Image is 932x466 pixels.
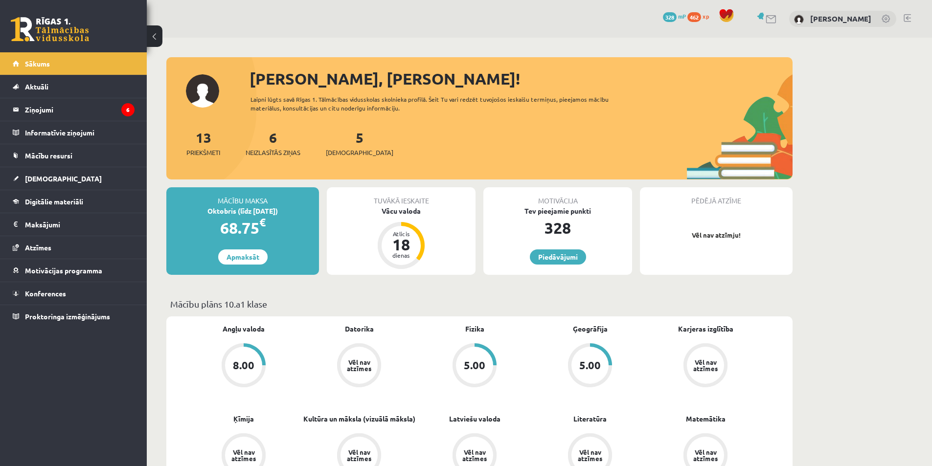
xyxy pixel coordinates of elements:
[345,449,373,462] div: Vēl nav atzīmes
[25,213,135,236] legend: Maksājumi
[13,190,135,213] a: Digitālie materiāli
[246,148,300,157] span: Neizlasītās ziņas
[327,187,476,206] div: Tuvākā ieskaite
[794,15,804,24] img: Markuss Marko Būris
[386,237,416,252] div: 18
[326,148,393,157] span: [DEMOGRAPHIC_DATA]
[678,12,686,20] span: mP
[386,231,416,237] div: Atlicis
[25,197,83,206] span: Digitālie materiāli
[810,14,871,23] a: [PERSON_NAME]
[13,282,135,305] a: Konferences
[250,67,793,90] div: [PERSON_NAME], [PERSON_NAME]!
[703,12,709,20] span: xp
[25,289,66,298] span: Konferences
[692,449,719,462] div: Vēl nav atzīmes
[573,324,608,334] a: Ģeogrāfija
[386,252,416,258] div: dienas
[13,75,135,98] a: Aktuāli
[573,414,607,424] a: Literatūra
[25,312,110,321] span: Proktoringa izmēģinājums
[13,121,135,144] a: Informatīvie ziņojumi
[25,121,135,144] legend: Informatīvie ziņojumi
[687,12,714,20] a: 462 xp
[25,82,48,91] span: Aktuāli
[449,414,500,424] a: Latviešu valoda
[233,360,254,371] div: 8.00
[233,414,254,424] a: Ķīmija
[530,249,586,265] a: Piedāvājumi
[687,12,701,22] span: 462
[483,216,632,240] div: 328
[327,206,476,270] a: Vācu valoda Atlicis 18 dienas
[327,206,476,216] div: Vācu valoda
[645,230,788,240] p: Vēl nav atzīmju!
[13,144,135,167] a: Mācību resursi
[326,129,393,157] a: 5[DEMOGRAPHIC_DATA]
[663,12,677,22] span: 328
[13,236,135,259] a: Atzīmes
[166,206,319,216] div: Oktobris (līdz [DATE])
[13,98,135,121] a: Ziņojumi6
[25,266,102,275] span: Motivācijas programma
[579,360,601,371] div: 5.00
[483,206,632,216] div: Tev pieejamie punkti
[465,324,484,334] a: Fizika
[483,187,632,206] div: Motivācija
[13,305,135,328] a: Proktoringa izmēģinājums
[678,324,733,334] a: Karjeras izglītība
[663,12,686,20] a: 328 mP
[461,449,488,462] div: Vēl nav atzīmes
[692,359,719,372] div: Vēl nav atzīmes
[11,17,89,42] a: Rīgas 1. Tālmācības vidusskola
[345,359,373,372] div: Vēl nav atzīmes
[417,343,532,389] a: 5.00
[13,167,135,190] a: [DEMOGRAPHIC_DATA]
[25,59,50,68] span: Sākums
[230,449,257,462] div: Vēl nav atzīmes
[25,174,102,183] span: [DEMOGRAPHIC_DATA]
[250,95,626,112] div: Laipni lūgts savā Rīgas 1. Tālmācības vidusskolas skolnieka profilā. Šeit Tu vari redzēt tuvojošo...
[303,414,415,424] a: Kultūra un māksla (vizuālā māksla)
[640,187,793,206] div: Pēdējā atzīme
[686,414,726,424] a: Matemātika
[223,324,265,334] a: Angļu valoda
[186,343,301,389] a: 8.00
[13,52,135,75] a: Sākums
[166,187,319,206] div: Mācību maksa
[13,213,135,236] a: Maksājumi
[186,148,220,157] span: Priekšmeti
[25,151,72,160] span: Mācību resursi
[25,98,135,121] legend: Ziņojumi
[25,243,51,252] span: Atzīmes
[345,324,374,334] a: Datorika
[464,360,485,371] div: 5.00
[532,343,648,389] a: 5.00
[121,103,135,116] i: 6
[648,343,763,389] a: Vēl nav atzīmes
[301,343,417,389] a: Vēl nav atzīmes
[576,449,604,462] div: Vēl nav atzīmes
[259,215,266,229] span: €
[246,129,300,157] a: 6Neizlasītās ziņas
[170,297,789,311] p: Mācību plāns 10.a1 klase
[13,259,135,282] a: Motivācijas programma
[166,216,319,240] div: 68.75
[186,129,220,157] a: 13Priekšmeti
[218,249,268,265] a: Apmaksāt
